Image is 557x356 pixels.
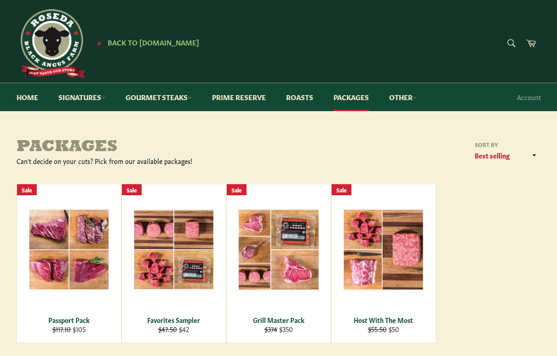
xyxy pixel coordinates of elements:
[116,83,201,111] a: Gourmet Steaks
[227,184,247,196] div: Sale
[337,316,430,324] div: Host With The Most
[343,209,424,290] img: Host With The Most
[331,184,436,343] a: Host With The Most Host With The Most $55.50 $50
[324,83,378,111] a: Packages
[121,184,226,343] a: Favorites Sampler Favorites Sampler $47.50 $42
[127,325,220,333] div: $42
[7,83,47,111] a: Home
[264,324,277,333] s: $374
[92,39,199,46] a: ★ Back to [DOMAIN_NAME]
[29,209,109,290] img: Passport Pack
[232,316,325,324] div: Grill Master Pack
[97,39,102,46] span: ★
[23,316,115,324] div: Passport Pack
[277,83,322,111] a: Roasts
[17,184,121,343] a: Passport Pack Passport Pack $117.10 $105
[380,83,426,111] a: Other
[158,324,177,333] s: $47.50
[17,138,279,157] h1: Packages
[332,184,351,196] div: Sale
[17,184,37,196] div: Sale
[122,184,142,196] div: Sale
[133,209,214,290] img: Favorites Sampler
[17,9,86,78] img: Roseda Beef
[368,324,387,333] s: $55.50
[108,37,199,47] span: Back to [DOMAIN_NAME]
[512,84,546,111] a: Account
[472,141,541,148] label: Sort by
[52,324,71,333] s: $117.10
[23,325,115,333] div: $105
[203,83,275,111] a: Prime Reserve
[226,184,331,343] a: Grill Master Pack Grill Master Pack $374 $350
[232,325,325,333] div: $350
[49,83,115,111] a: Signatures
[17,157,279,165] div: Can't decide on your cuts? Pick from our available packages!
[127,316,220,324] div: Favorites Sampler
[238,209,319,290] img: Grill Master Pack
[337,325,430,333] div: $50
